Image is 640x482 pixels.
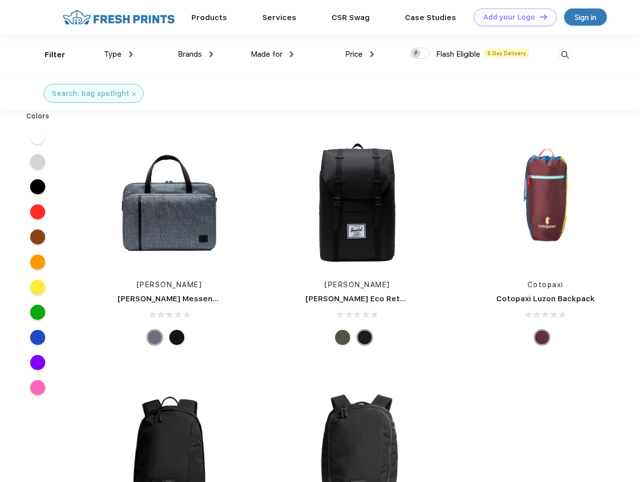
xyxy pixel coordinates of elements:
[484,49,529,58] span: 5 Day Delivery
[345,50,363,59] span: Price
[191,13,227,22] a: Products
[325,281,390,289] a: [PERSON_NAME]
[52,88,129,99] div: Search: bag spotlight
[104,50,122,59] span: Type
[436,50,480,59] span: Flash Eligible
[370,51,374,57] img: dropdown.png
[60,9,178,26] img: fo%20logo%202.webp
[209,51,213,57] img: dropdown.png
[540,14,547,20] img: DT
[132,92,136,96] img: filter_cancel.svg
[305,294,511,303] a: [PERSON_NAME] Eco Retreat 15" Computer Backpack
[479,136,612,270] img: func=resize&h=266
[118,294,226,303] a: [PERSON_NAME] Messenger
[335,330,350,345] div: Forest
[129,51,133,57] img: dropdown.png
[575,12,596,23] div: Sign in
[496,294,595,303] a: Cotopaxi Luzon Backpack
[169,330,184,345] div: Black
[178,50,202,59] span: Brands
[45,49,65,61] div: Filter
[290,51,293,57] img: dropdown.png
[137,281,202,289] a: [PERSON_NAME]
[357,330,372,345] div: Black
[483,13,535,22] div: Add your Logo
[251,50,282,59] span: Made for
[290,136,424,270] img: func=resize&h=266
[19,111,57,122] div: Colors
[102,136,236,270] img: func=resize&h=266
[147,330,162,345] div: Raven Crosshatch
[557,47,573,63] img: desktop_search.svg
[527,281,564,289] a: Cotopaxi
[535,330,550,345] div: Surprise
[564,9,607,26] a: Sign in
